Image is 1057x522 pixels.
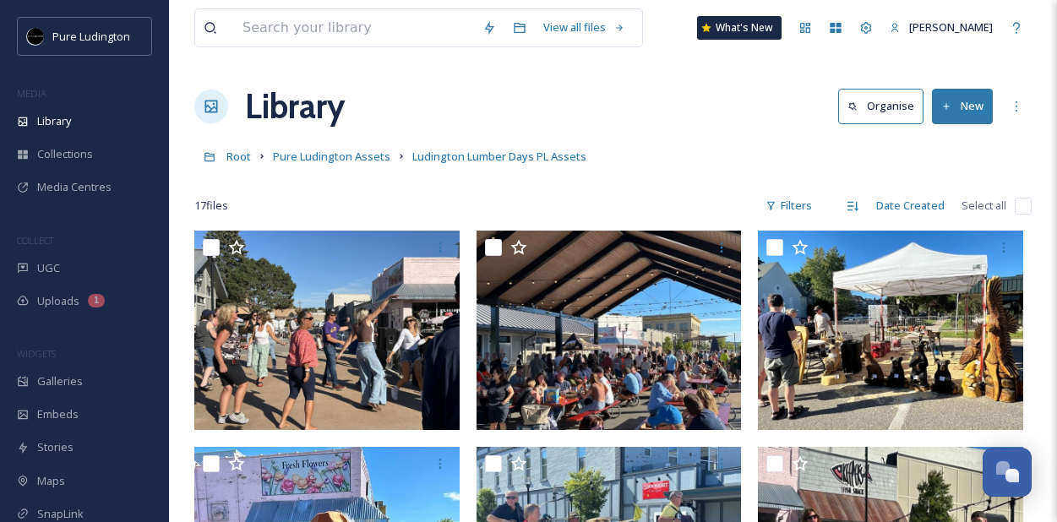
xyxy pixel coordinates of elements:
button: Open Chat [983,448,1032,497]
span: Maps [37,473,65,489]
span: SnapLink [37,506,84,522]
span: [PERSON_NAME] [909,19,993,35]
span: 17 file s [194,198,228,214]
img: Beer garden - dancing [194,231,460,430]
span: Pure Ludington Assets [273,149,390,164]
span: Media Centres [37,179,112,195]
img: Chainsaw carvings [758,231,1023,430]
span: MEDIA [17,87,46,100]
a: View all files [535,11,634,44]
span: Pure Ludington [52,29,130,44]
button: Organise [838,89,924,123]
span: Root [226,149,251,164]
a: Ludington Lumber Days PL Assets [412,146,586,166]
span: Select all [962,198,1006,214]
img: pureludingtonF-2.png [27,28,44,45]
div: Filters [757,189,820,222]
a: Library [245,81,345,132]
a: [PERSON_NAME] [881,11,1001,44]
img: Beer Garden at Legacy Plaza [477,231,742,430]
span: Stories [37,439,74,455]
a: What's New [697,16,782,40]
a: Root [226,146,251,166]
span: Collections [37,146,93,162]
div: Date Created [868,189,953,222]
span: COLLECT [17,234,53,247]
span: Embeds [37,406,79,422]
span: WIDGETS [17,347,56,360]
span: Galleries [37,373,83,389]
span: Ludington Lumber Days PL Assets [412,149,586,164]
a: Pure Ludington Assets [273,146,390,166]
input: Search your library [234,9,474,46]
button: New [932,89,993,123]
div: 1 [88,294,105,307]
span: Uploads [37,293,79,309]
a: Organise [838,89,932,123]
span: Library [37,113,71,129]
span: UGC [37,260,60,276]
